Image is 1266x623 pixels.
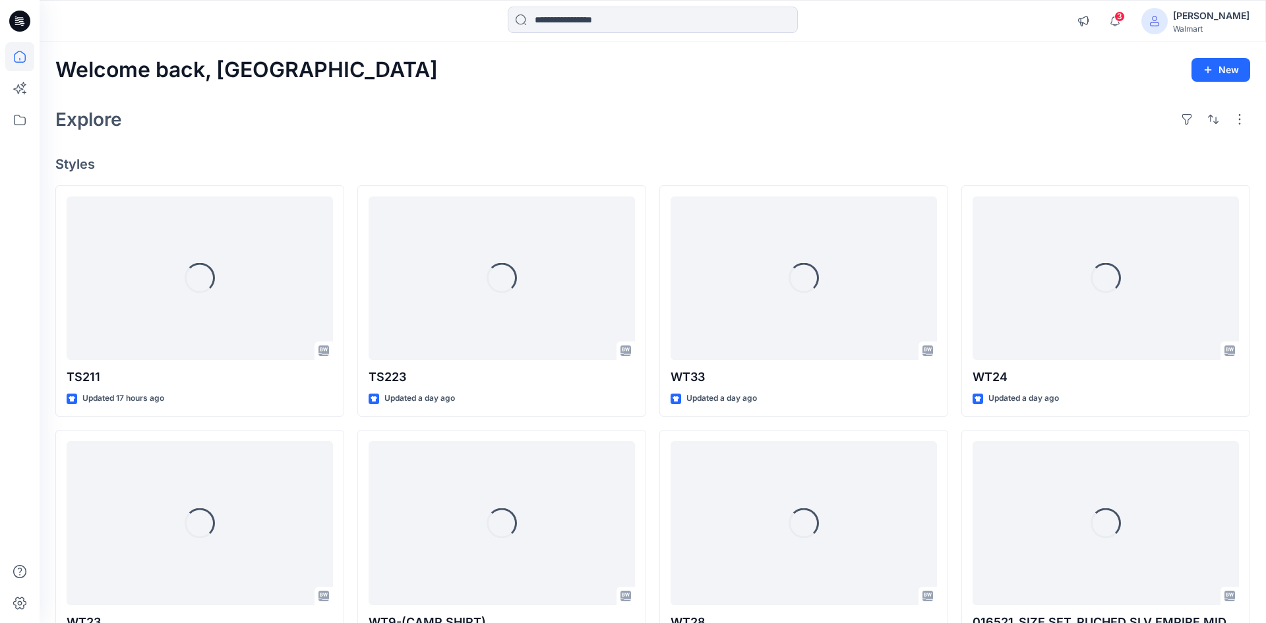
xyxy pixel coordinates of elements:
p: TS211 [67,368,333,386]
h2: Explore [55,109,122,130]
div: Walmart [1173,24,1250,34]
p: Updated 17 hours ago [82,392,164,405]
p: Updated a day ago [988,392,1059,405]
h4: Styles [55,156,1250,172]
p: WT24 [973,368,1239,386]
p: Updated a day ago [384,392,455,405]
div: [PERSON_NAME] [1173,8,1250,24]
button: New [1191,58,1250,82]
h2: Welcome back, [GEOGRAPHIC_DATA] [55,58,438,82]
p: Updated a day ago [686,392,757,405]
svg: avatar [1149,16,1160,26]
p: WT33 [671,368,937,386]
span: 3 [1114,11,1125,22]
p: TS223 [369,368,635,386]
